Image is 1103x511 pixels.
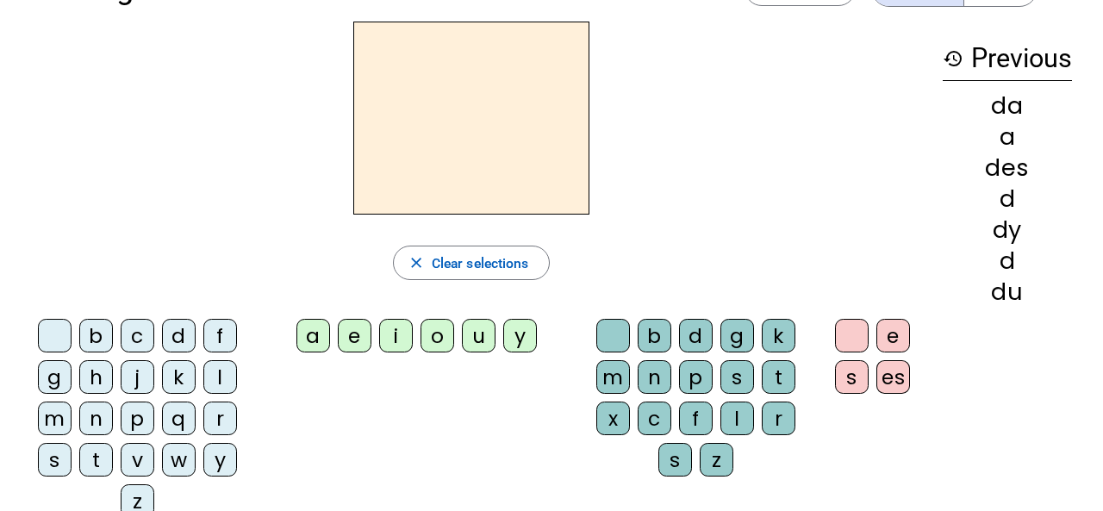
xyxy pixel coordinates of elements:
div: t [79,443,113,477]
div: o [421,319,454,352]
div: u [462,319,495,352]
div: q [162,402,196,435]
div: m [596,360,630,394]
span: Clear selections [432,252,529,275]
div: dy [943,218,1072,241]
div: des [943,156,1072,179]
div: e [338,319,371,352]
div: f [203,319,237,352]
div: y [503,319,537,352]
div: d [943,187,1072,210]
div: j [121,360,154,394]
div: a [296,319,330,352]
div: p [121,402,154,435]
div: d [943,249,1072,272]
div: s [38,443,72,477]
div: g [38,360,72,394]
div: c [638,402,671,435]
div: n [638,360,671,394]
div: c [121,319,154,352]
div: s [658,443,692,477]
div: b [638,319,671,352]
div: f [679,402,713,435]
div: i [379,319,413,352]
mat-icon: history [943,48,963,69]
div: g [720,319,754,352]
div: es [876,360,910,394]
div: h [79,360,113,394]
div: b [79,319,113,352]
div: y [203,443,237,477]
div: n [79,402,113,435]
button: Clear selections [393,246,551,280]
div: r [203,402,237,435]
mat-icon: close [408,254,425,271]
div: k [762,319,795,352]
div: k [162,360,196,394]
div: s [720,360,754,394]
div: m [38,402,72,435]
h3: Previous [943,37,1072,81]
div: v [121,443,154,477]
div: da [943,94,1072,117]
div: x [596,402,630,435]
div: w [162,443,196,477]
div: e [876,319,910,352]
div: t [762,360,795,394]
div: l [203,360,237,394]
div: s [835,360,869,394]
div: du [943,280,1072,303]
div: p [679,360,713,394]
div: a [943,125,1072,148]
div: l [720,402,754,435]
div: r [762,402,795,435]
div: d [679,319,713,352]
div: d [162,319,196,352]
div: z [700,443,733,477]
